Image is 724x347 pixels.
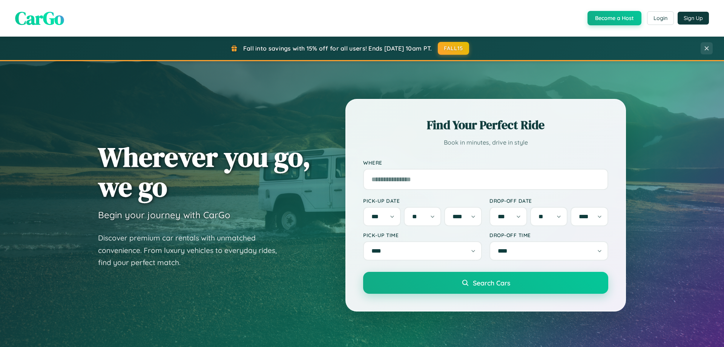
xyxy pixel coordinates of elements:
button: Sign Up [678,12,709,25]
label: Drop-off Date [489,197,608,204]
button: Login [647,11,674,25]
button: Become a Host [587,11,641,25]
label: Pick-up Time [363,232,482,238]
h2: Find Your Perfect Ride [363,117,608,133]
button: Search Cars [363,272,608,294]
p: Discover premium car rentals with unmatched convenience. From luxury vehicles to everyday rides, ... [98,232,287,269]
button: FALL15 [438,42,469,55]
label: Where [363,159,608,166]
span: CarGo [15,6,64,31]
label: Pick-up Date [363,197,482,204]
span: Fall into savings with 15% off for all users! Ends [DATE] 10am PT. [243,45,432,52]
span: Search Cars [473,279,510,287]
h3: Begin your journey with CarGo [98,209,230,221]
p: Book in minutes, drive in style [363,137,608,148]
label: Drop-off Time [489,232,608,238]
h1: Wherever you go, we go [98,142,311,202]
